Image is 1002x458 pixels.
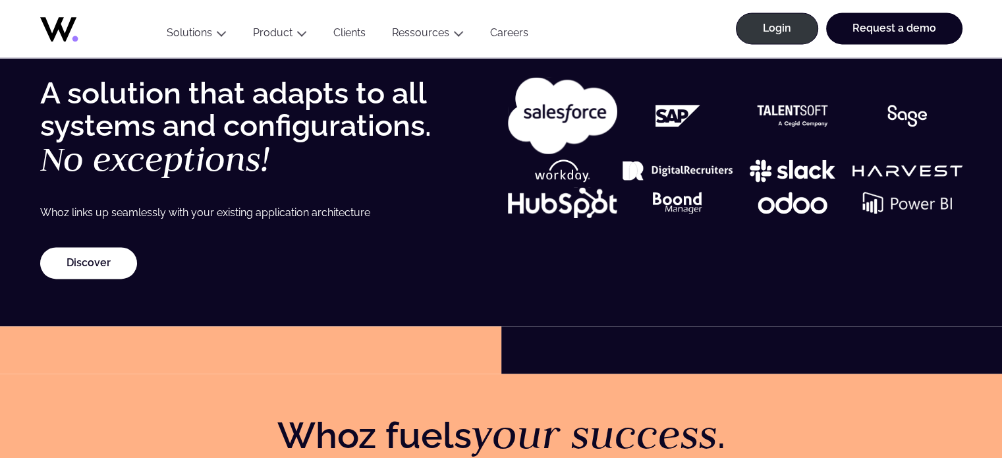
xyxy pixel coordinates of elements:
button: Product [240,26,320,44]
p: Whoz links up seamlessly with your existing application architecture [40,204,449,221]
p: Whoz fuels . [275,414,728,455]
iframe: Chatbot [915,371,984,440]
a: Clients [320,26,379,44]
a: Discover [40,247,137,279]
button: Solutions [153,26,240,44]
a: Login [736,13,818,44]
a: Ressources [392,26,449,39]
em: No exceptions! [40,137,269,181]
h2: A solution that adapts to all systems and configurations. [40,77,495,177]
a: Request a demo [826,13,962,44]
a: Product [253,26,292,39]
a: Careers [477,26,542,44]
button: Ressources [379,26,477,44]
